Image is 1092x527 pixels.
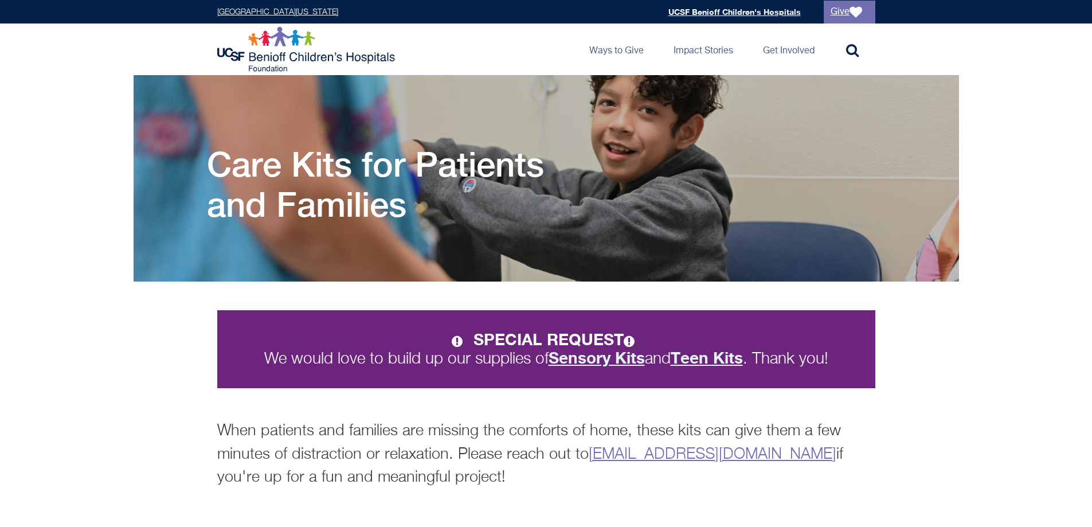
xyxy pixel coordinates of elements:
[589,447,836,462] a: [EMAIL_ADDRESS][DOMAIN_NAME]
[664,24,742,75] a: Impact Stories
[580,24,653,75] a: Ways to Give
[217,8,338,16] a: [GEOGRAPHIC_DATA][US_STATE]
[549,348,645,367] strong: Sensory Kits
[671,348,743,367] strong: Teen Kits
[207,144,597,224] h1: Care Kits for Patients and Families
[549,351,645,367] a: Sensory Kits
[473,330,641,349] strong: SPECIAL REQUEST
[824,1,875,24] a: Give
[217,420,875,490] p: When patients and families are missing the comforts of home, these kits can give them a few minut...
[217,26,398,72] img: Logo for UCSF Benioff Children's Hospitals Foundation
[238,331,855,368] p: We would love to build up our supplies of and . Thank you!
[754,24,824,75] a: Get Involved
[671,351,743,367] a: Teen Kits
[668,7,801,17] a: UCSF Benioff Children's Hospitals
